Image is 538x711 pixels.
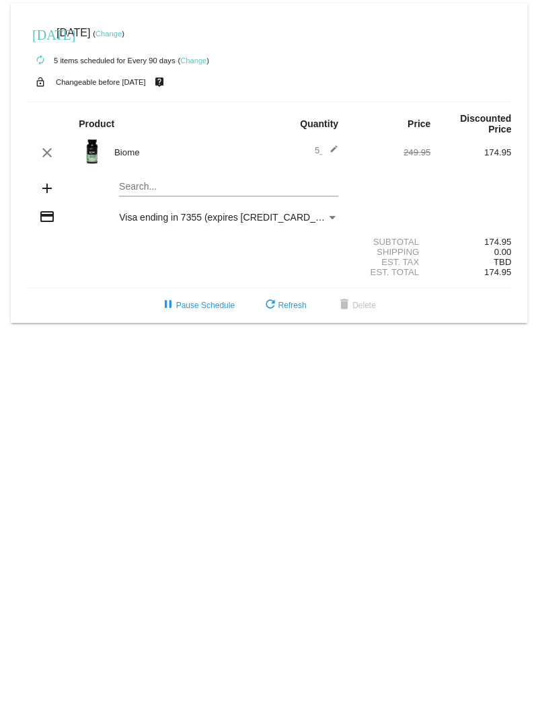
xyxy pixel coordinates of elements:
span: Visa ending in 7355 (expires [CREDIT_CARD_DATA]) [119,212,344,223]
span: Pause Schedule [159,301,234,310]
div: 174.95 [430,237,511,247]
mat-icon: credit_card [39,209,55,225]
span: 5 [315,145,338,155]
mat-icon: add [39,180,55,196]
span: 174.95 [484,267,511,277]
mat-icon: [DATE] [32,26,48,42]
div: 174.95 [430,147,511,157]
mat-icon: delete [336,297,352,313]
button: Refresh [251,293,317,317]
strong: Quantity [300,118,338,129]
img: Image-1-Carousel-Biome-Transp.png [79,138,106,165]
input: Search... [119,182,338,192]
button: Delete [325,293,387,317]
small: 5 items scheduled for Every 90 days [27,57,175,65]
mat-select: Payment Method [119,212,338,223]
mat-icon: live_help [151,73,167,91]
span: TBD [494,257,511,267]
strong: Discounted Price [460,113,511,135]
a: Change [95,30,122,38]
mat-icon: autorenew [32,52,48,69]
strong: Price [408,118,430,129]
span: Delete [336,301,376,310]
div: Est. Tax [350,257,430,267]
small: ( ) [93,30,124,38]
span: Refresh [262,301,306,310]
div: Shipping [350,247,430,257]
div: Subtotal [350,237,430,247]
small: ( ) [178,57,209,65]
button: Pause Schedule [149,293,245,317]
strong: Product [79,118,114,129]
mat-icon: clear [39,145,55,161]
mat-icon: edit [322,145,338,161]
div: Est. Total [350,267,430,277]
mat-icon: refresh [262,297,278,313]
span: 0.00 [494,247,511,257]
mat-icon: lock_open [32,73,48,91]
mat-icon: pause [159,297,176,313]
div: 249.95 [350,147,430,157]
div: Biome [108,147,269,157]
a: Change [180,57,206,65]
small: Changeable before [DATE] [56,78,146,86]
